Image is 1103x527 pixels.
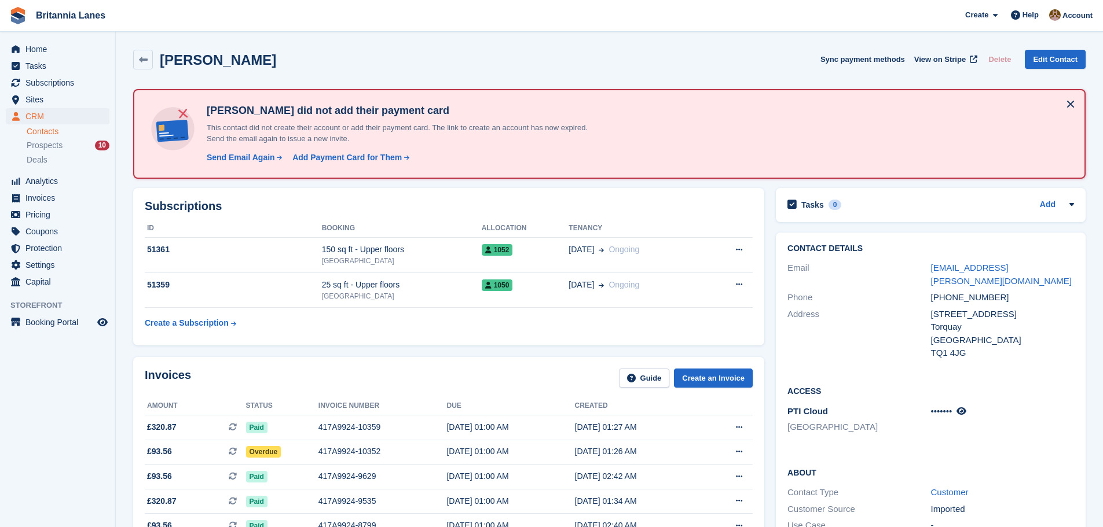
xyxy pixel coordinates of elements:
[575,495,703,507] div: [DATE] 01:34 AM
[820,50,905,69] button: Sync payment methods
[145,317,229,329] div: Create a Subscription
[322,256,482,266] div: [GEOGRAPHIC_DATA]
[6,91,109,108] a: menu
[931,291,1074,304] div: [PHONE_NUMBER]
[931,503,1074,516] div: Imported
[27,139,109,152] a: Prospects 10
[931,334,1074,347] div: [GEOGRAPHIC_DATA]
[145,200,753,213] h2: Subscriptions
[25,58,95,74] span: Tasks
[27,154,47,165] span: Deals
[965,9,988,21] span: Create
[318,397,447,415] th: Invoice number
[95,141,109,150] div: 10
[25,108,95,124] span: CRM
[787,421,930,434] li: [GEOGRAPHIC_DATA]
[609,245,639,254] span: Ongoing
[482,219,569,238] th: Allocation
[25,91,95,108] span: Sites
[575,470,703,482] div: [DATE] 02:42 AM
[322,244,482,256] div: 150 sq ft - Upper floors
[318,495,447,507] div: 417A9924-9535
[9,7,27,24] img: stora-icon-8386f47178a22dfd0bd8f6a31ec36ba5ce8667c1dd55bd0f319d3a0aa187defe.svg
[446,397,574,415] th: Due
[931,308,1074,321] div: [STREET_ADDRESS]
[6,207,109,223] a: menu
[207,152,275,164] div: Send Email Again
[6,41,109,57] a: menu
[145,368,191,388] h2: Invoices
[1040,198,1056,212] a: Add
[318,421,447,433] div: 417A9924-10359
[787,486,930,499] div: Contact Type
[202,122,607,145] p: This contact did not create their account or add their payment card. The link to create an accoun...
[160,52,276,68] h2: [PERSON_NAME]
[318,470,447,482] div: 417A9924-9629
[147,445,172,458] span: £93.56
[246,496,267,507] span: Paid
[10,300,115,311] span: Storefront
[147,421,177,433] span: £320.87
[322,291,482,301] div: [GEOGRAPHIC_DATA]
[147,470,172,482] span: £93.56
[27,126,109,137] a: Contacts
[931,263,1072,286] a: [EMAIL_ADDRESS][PERSON_NAME][DOMAIN_NAME]
[446,421,574,433] div: [DATE] 01:00 AM
[322,219,482,238] th: Booking
[6,173,109,189] a: menu
[25,257,95,273] span: Settings
[246,471,267,482] span: Paid
[148,104,197,153] img: no-card-linked-e7822e413c904bf8b177c4d89f31251c4716f9871600ec3ca5bfc59e148c83f4.svg
[145,244,322,256] div: 51361
[6,108,109,124] a: menu
[575,445,703,458] div: [DATE] 01:26 AM
[446,470,574,482] div: [DATE] 01:00 AM
[446,445,574,458] div: [DATE] 01:00 AM
[25,314,95,330] span: Booking Portal
[31,6,110,25] a: Britannia Lanes
[25,223,95,239] span: Coupons
[25,207,95,223] span: Pricing
[787,503,930,516] div: Customer Source
[246,446,281,458] span: Overdue
[1062,10,1093,21] span: Account
[147,495,177,507] span: £320.87
[25,41,95,57] span: Home
[931,487,969,497] a: Customer
[288,152,411,164] a: Add Payment Card for Them
[6,274,109,290] a: menu
[25,190,95,206] span: Invoices
[787,308,930,360] div: Address
[6,75,109,91] a: menu
[25,274,95,290] span: Capital
[787,244,1074,253] h2: Contact Details
[575,397,703,415] th: Created
[569,279,594,291] span: [DATE]
[787,291,930,304] div: Phone
[27,140,63,151] span: Prospects
[96,315,109,329] a: Preview store
[145,312,236,334] a: Create a Subscription
[482,244,513,256] span: 1052
[1023,9,1039,21] span: Help
[787,261,930,288] div: Email
[446,495,574,507] div: [DATE] 01:00 AM
[910,50,980,69] a: View on Stripe
[145,397,246,415] th: Amount
[619,368,670,388] a: Guide
[25,173,95,189] span: Analytics
[787,406,828,416] span: PTI Cloud
[6,190,109,206] a: menu
[569,219,705,238] th: Tenancy
[984,50,1016,69] button: Delete
[482,279,513,291] span: 1050
[318,445,447,458] div: 417A9924-10352
[6,223,109,239] a: menu
[787,466,1074,478] h2: About
[25,75,95,91] span: Subscriptions
[246,397,318,415] th: Status
[829,200,842,210] div: 0
[246,422,267,433] span: Paid
[1049,9,1061,21] img: Admin
[292,152,402,164] div: Add Payment Card for Them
